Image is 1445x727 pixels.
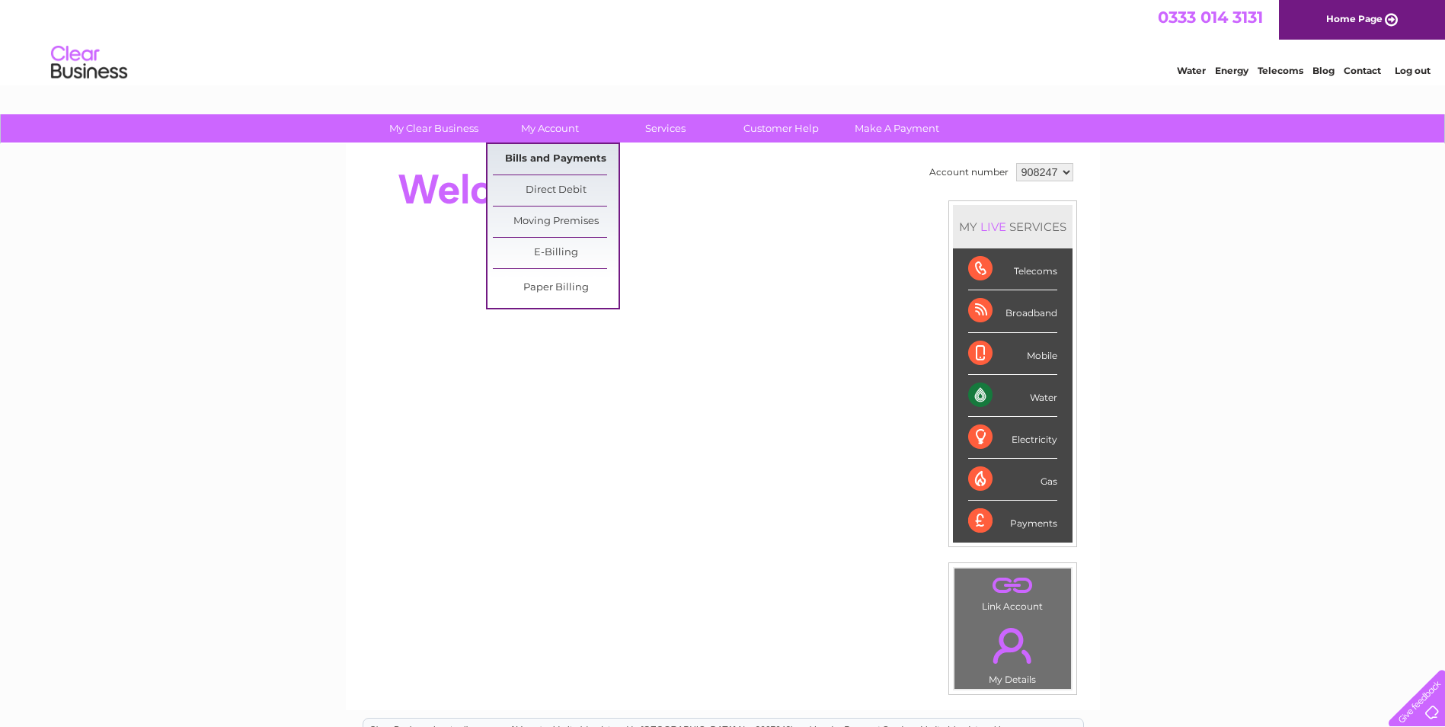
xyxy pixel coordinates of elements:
[50,40,128,86] img: logo.png
[958,572,1067,599] a: .
[363,8,1083,74] div: Clear Business is a trading name of Verastar Limited (registered in [GEOGRAPHIC_DATA] No. 3667643...
[968,375,1057,417] div: Water
[1395,65,1431,76] a: Log out
[953,205,1073,248] div: MY SERVICES
[1177,65,1206,76] a: Water
[954,615,1072,690] td: My Details
[1158,8,1263,27] a: 0333 014 3131
[493,175,619,206] a: Direct Debit
[977,219,1009,234] div: LIVE
[1312,65,1335,76] a: Blog
[954,568,1072,616] td: Link Account
[1215,65,1248,76] a: Energy
[493,273,619,303] a: Paper Billing
[968,290,1057,332] div: Broadband
[1344,65,1381,76] a: Contact
[958,619,1067,672] a: .
[371,114,497,143] a: My Clear Business
[834,114,960,143] a: Make A Payment
[968,417,1057,459] div: Electricity
[493,238,619,268] a: E-Billing
[493,144,619,175] a: Bills and Payments
[1258,65,1303,76] a: Telecoms
[968,501,1057,542] div: Payments
[968,248,1057,290] div: Telecoms
[968,459,1057,501] div: Gas
[487,114,612,143] a: My Account
[493,207,619,237] a: Moving Premises
[718,114,844,143] a: Customer Help
[603,114,728,143] a: Services
[968,333,1057,375] div: Mobile
[926,159,1012,185] td: Account number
